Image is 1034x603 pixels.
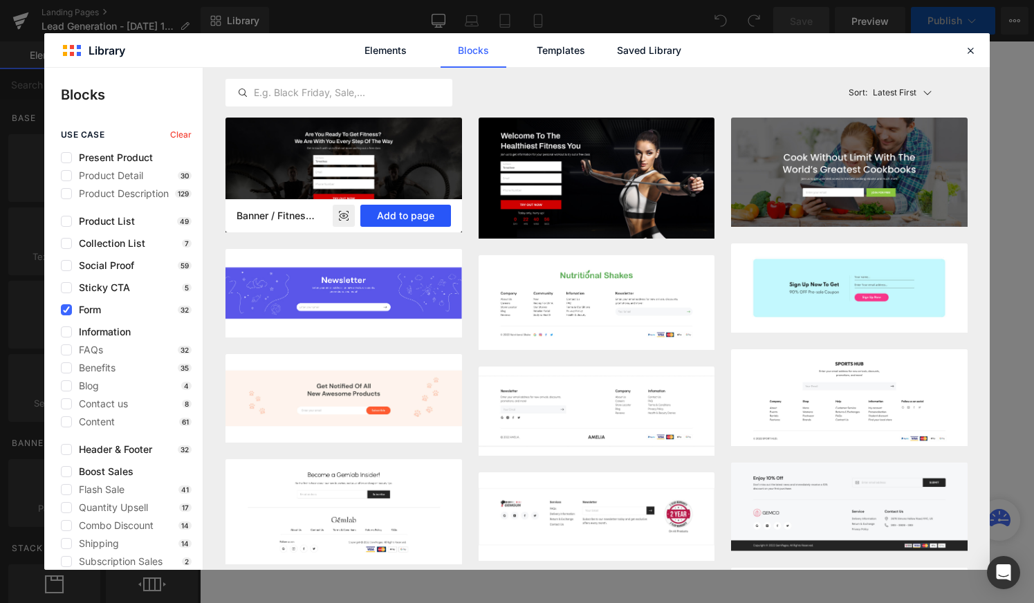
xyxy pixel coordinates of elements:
[479,472,715,561] img: image
[72,362,116,373] span: Benefits
[333,205,355,227] div: Preview
[479,118,715,239] img: image
[72,416,115,427] span: Content
[360,205,451,227] button: Add to page
[177,217,192,225] p: 49
[237,210,316,222] h5: Banner / Fitness Leading Generation
[849,88,867,98] span: Sort:
[178,261,192,270] p: 59
[182,557,192,566] p: 2
[225,459,462,564] img: image
[353,33,418,68] a: Elements
[72,216,135,227] span: Product List
[72,238,145,249] span: Collection List
[72,466,133,477] span: Boost Sales
[61,84,203,105] p: Blocks
[987,556,1020,589] div: Open Intercom Messenger
[731,243,968,332] img: image
[479,255,715,351] img: image
[72,304,101,315] span: Form
[72,188,169,199] span: Product Description
[72,282,130,293] span: Sticky CTA
[72,556,163,567] span: Subscription Sales
[178,445,192,454] p: 32
[182,400,192,408] p: 8
[72,380,99,391] span: Blog
[528,33,594,68] a: Templates
[178,346,192,354] p: 32
[72,398,128,409] span: Contact us
[181,382,192,390] p: 4
[843,68,968,118] button: Latest FirstSort:Latest First
[175,189,192,198] p: 129
[179,503,192,512] p: 17
[72,520,154,531] span: Combo Discount
[225,354,462,443] img: image
[731,118,968,227] img: image
[178,521,192,530] p: 14
[72,170,143,181] span: Product Detail
[616,33,682,68] a: Saved Library
[72,326,131,337] span: Information
[72,538,119,549] span: Shipping
[182,239,192,248] p: 7
[731,349,968,446] img: image
[178,539,192,548] p: 14
[178,171,192,180] p: 30
[178,364,192,372] p: 35
[72,260,134,271] span: Social Proof
[441,33,506,68] a: Blocks
[225,249,462,337] img: image
[72,152,153,163] span: Present Product
[178,306,192,314] p: 32
[226,84,452,101] input: E.g. Black Friday, Sale,...
[72,444,152,455] span: Header & Footer
[731,463,968,551] img: image
[179,418,192,426] p: 61
[72,484,124,495] span: Flash Sale
[178,485,192,494] p: 41
[479,367,715,455] img: image
[225,118,462,232] img: image
[61,130,104,140] span: use case
[873,86,916,99] p: Latest First
[72,344,103,355] span: FAQs
[170,130,192,140] span: Clear
[182,284,192,292] p: 5
[72,502,148,513] span: Quantity Upsell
